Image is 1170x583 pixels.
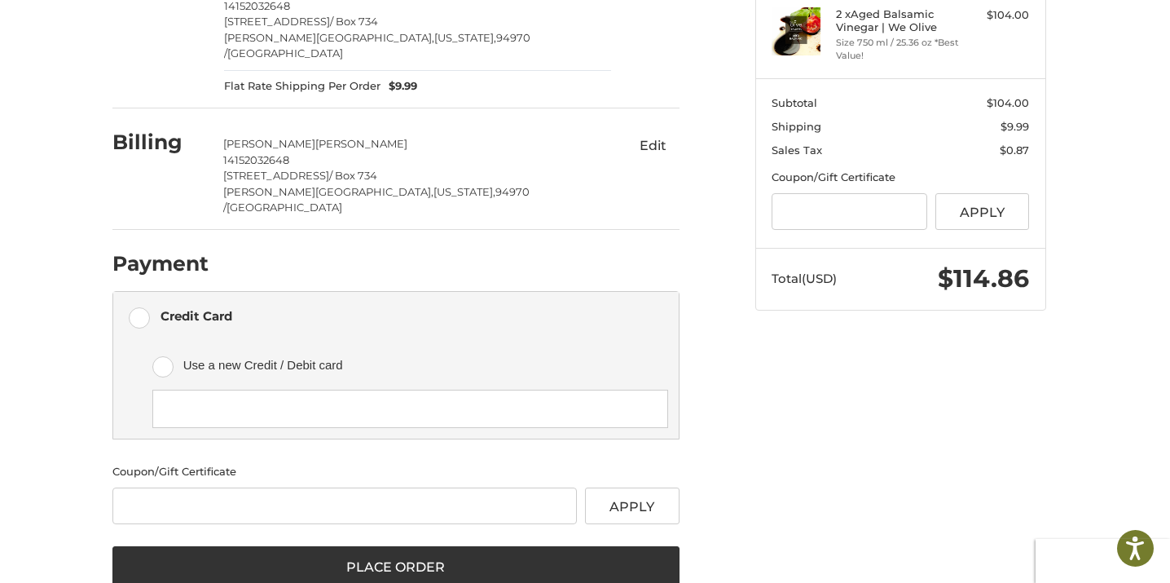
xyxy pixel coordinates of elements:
div: Coupon/Gift Certificate [772,170,1029,186]
span: Flat Rate Shipping Per Order [224,78,380,95]
span: [PERSON_NAME] [315,137,407,150]
h2: Payment [112,251,209,276]
h4: 2 x Aged Balsamic Vinegar | We Olive [836,7,961,34]
button: Edit [627,132,680,158]
span: $9.99 [380,78,417,95]
iframe: Secure card payment input frame [164,401,656,417]
iframe: Google Customer Reviews [1036,539,1170,583]
input: Gift Certificate or Coupon Code [772,193,927,230]
p: We're away right now. Please check back later! [23,24,184,38]
input: Gift Certificate or Coupon Code [112,488,578,524]
h2: Billing [112,130,208,155]
span: Use a new Credit / Debit card [183,351,644,378]
span: $0.87 [1000,144,1029,157]
span: $114.86 [938,263,1029,294]
span: Sales Tax [772,144,822,157]
span: / Box 734 [329,169,377,182]
div: $104.00 [965,7,1029,24]
span: [PERSON_NAME][GEOGRAPHIC_DATA], [224,31,434,44]
span: [US_STATE], [434,31,496,44]
span: / Box 734 [330,15,378,28]
span: [PERSON_NAME][GEOGRAPHIC_DATA], [223,185,433,198]
span: [STREET_ADDRESS] [224,15,330,28]
span: $9.99 [1001,120,1029,133]
span: [US_STATE], [433,185,495,198]
span: [STREET_ADDRESS] [223,169,329,182]
li: Size 750 ml / 25.36 oz *Best Value! [836,36,961,63]
span: Shipping [772,120,821,133]
span: Total (USD) [772,271,837,286]
span: $104.00 [987,96,1029,109]
span: [GEOGRAPHIC_DATA] [227,201,342,214]
span: 14152032648 [223,153,289,166]
span: [GEOGRAPHIC_DATA] [227,46,343,60]
button: Apply [585,488,680,524]
div: Credit Card [161,303,232,329]
span: [PERSON_NAME] [223,137,315,150]
span: Subtotal [772,96,817,109]
button: Open LiveChat chat widget [187,21,207,41]
button: Apply [935,193,1030,230]
div: Coupon/Gift Certificate [112,464,680,480]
